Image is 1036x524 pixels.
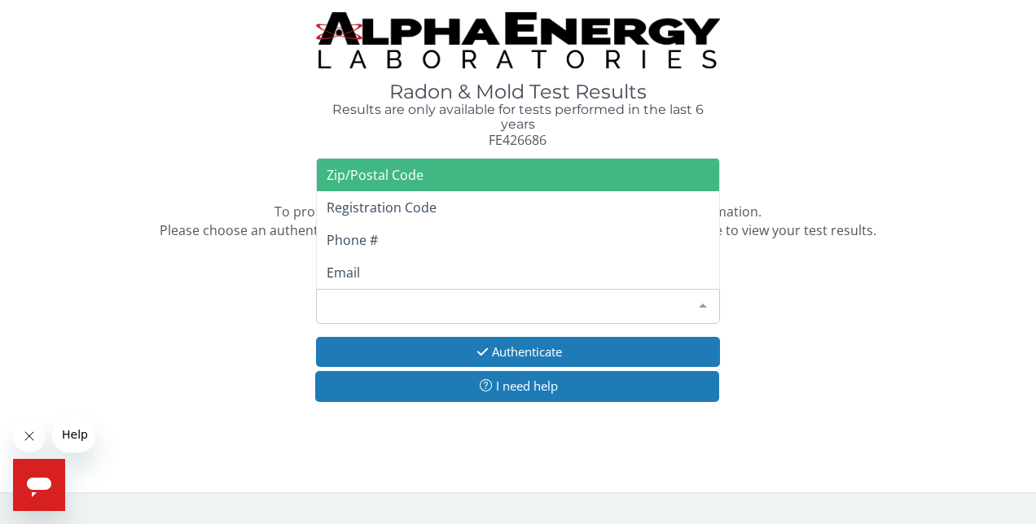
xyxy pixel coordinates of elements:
iframe: Button to launch messaging window [13,459,65,511]
img: TightCrop.jpg [316,12,721,68]
iframe: Message from company [52,417,95,452]
h1: Radon & Mold Test Results [316,81,721,103]
iframe: Close message [13,420,46,452]
h4: Results are only available for tests performed in the last 6 years [316,103,721,131]
span: Registration Code [327,199,437,216]
span: FE426686 [489,131,547,149]
span: To protect your confidential test results, we need to confirm some information. Please choose an ... [160,203,876,239]
span: Email [327,264,360,282]
button: I need help [315,371,720,401]
span: Phone # [327,231,378,249]
button: Authenticate [316,337,721,367]
span: Zip/Postal Code [327,166,424,184]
